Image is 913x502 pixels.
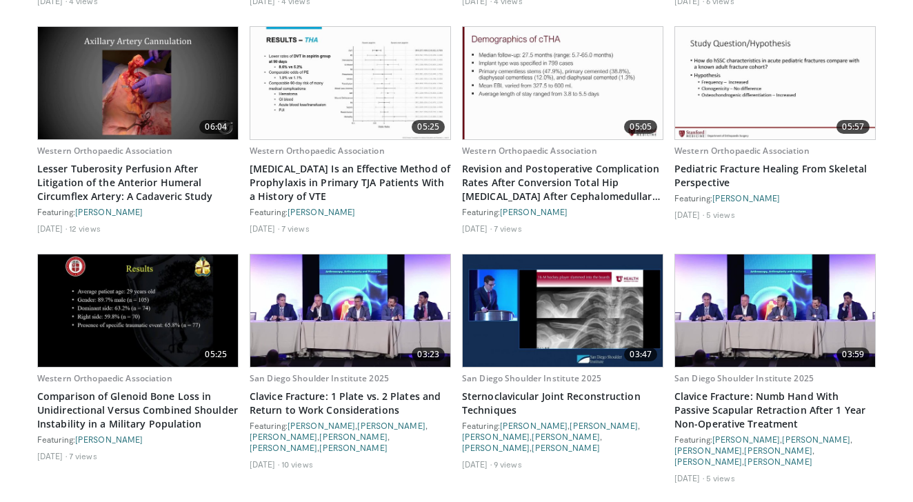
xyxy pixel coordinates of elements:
a: Western Orthopaedic Association [250,145,385,157]
a: [PERSON_NAME] [75,207,143,217]
a: [PERSON_NAME] [250,432,317,441]
a: Revision and Postoperative Complication Rates After Conversion Total Hip [MEDICAL_DATA] After Cep... [462,162,663,203]
div: Featuring: [462,206,663,217]
a: 03:59 [675,254,875,367]
a: [PERSON_NAME] [357,421,425,430]
li: [DATE] [462,459,492,470]
img: 9a3f65c2-bad9-4b89-8839-a87fda9cb86f.620x360_q85_upscale.jpg [463,27,663,139]
a: [PERSON_NAME] [532,443,599,452]
a: Pediatric Fracture Healing From Skeletal Perspective [674,162,876,190]
a: [PERSON_NAME] [712,434,780,444]
a: [PERSON_NAME] [75,434,143,444]
span: 03:59 [836,348,870,361]
a: Western Orthopaedic Association [37,372,172,384]
img: d85dd12c-6b50-4460-ad0e-2a349bedf35e.620x360_q85_upscale.jpg [675,254,875,367]
a: 05:25 [38,254,238,367]
span: 03:23 [412,348,445,361]
img: 39fd10ba-85e2-4726-a43f-0e92374df7c9.620x360_q85_upscale.jpg [250,254,450,367]
a: [PERSON_NAME] [500,421,568,430]
a: San Diego Shoulder Institute 2025 [674,372,814,384]
li: 7 views [69,450,97,461]
li: 12 views [69,223,101,234]
span: 05:57 [836,120,870,134]
a: 03:47 [463,254,663,367]
a: [PERSON_NAME] [462,432,530,441]
a: [PERSON_NAME] [712,193,780,203]
a: [PERSON_NAME] [319,432,387,441]
a: [PERSON_NAME] [674,445,742,455]
img: dd388e6d-4c55-46bc-88fa-d80e2d2c6bfa.620x360_q85_upscale.jpg [675,27,875,139]
span: 05:05 [624,120,657,134]
a: Western Orthopaedic Association [674,145,810,157]
img: d61cac32-414c-4499-bfef-b1a580b794ff.620x360_q85_upscale.jpg [250,27,450,139]
a: [PERSON_NAME] [570,421,637,430]
li: [DATE] [250,459,279,470]
span: 05:25 [199,348,232,361]
div: Featuring: , , , , , [674,434,876,467]
a: [PERSON_NAME] [532,432,599,441]
a: San Diego Shoulder Institute 2025 [462,372,601,384]
li: 9 views [494,459,522,470]
div: Featuring: , , , , , [462,420,663,453]
li: [DATE] [674,209,704,220]
img: 66f6b607-1699-49d5-ad9f-2a8460348553.620x360_q85_upscale.jpg [463,254,663,367]
li: [DATE] [462,223,492,234]
a: [PERSON_NAME] [782,434,850,444]
a: [PERSON_NAME] [744,445,812,455]
a: Sternoclavicular Joint Reconstruction Techniques [462,390,663,417]
li: [DATE] [674,472,704,483]
a: [PERSON_NAME] [250,443,317,452]
li: 7 views [494,223,522,234]
li: 7 views [281,223,310,234]
div: Featuring: , , , , , [250,420,451,453]
a: 03:23 [250,254,450,367]
span: 05:25 [412,120,445,134]
li: 10 views [281,459,313,470]
a: San Diego Shoulder Institute 2025 [250,372,389,384]
a: Western Orthopaedic Association [462,145,597,157]
a: 05:25 [250,27,450,139]
li: 5 views [706,472,735,483]
div: Featuring: [674,192,876,203]
li: 5 views [706,209,735,220]
img: 54b13cd5-5e80-4bce-810b-8919942fd6b6.620x360_q85_upscale.jpg [38,254,238,367]
a: [PERSON_NAME] [288,421,355,430]
a: [PERSON_NAME] [288,207,355,217]
div: Featuring: [37,206,239,217]
span: 03:47 [624,348,657,361]
a: Clavice Fracture: 1 Plate vs. 2 Plates and Return to Work Considerations [250,390,451,417]
a: Western Orthopaedic Association [37,145,172,157]
a: [PERSON_NAME] [319,443,387,452]
a: [PERSON_NAME] [500,207,568,217]
a: [PERSON_NAME] [674,456,742,466]
li: [DATE] [250,223,279,234]
a: 05:05 [463,27,663,139]
li: [DATE] [37,223,67,234]
a: Lesser Tuberosity Perfusion After Litigation of the Anterior Humeral Circumflex Artery: A Cadaver... [37,162,239,203]
a: 05:57 [675,27,875,139]
span: 06:04 [199,120,232,134]
li: [DATE] [37,450,67,461]
a: [MEDICAL_DATA] Is an Effective Method of Prophylaxis in Primary TJA Patients With a History of VTE [250,162,451,203]
img: 1e4eac3b-e90a-4cc2-bb07-42ccc2b4e285.620x360_q85_upscale.jpg [38,27,238,139]
a: Clavice Fracture: Numb Hand With Passive Scapular Retraction After 1 Year Non-Operative Treatment [674,390,876,431]
div: Featuring: [250,206,451,217]
a: 06:04 [38,27,238,139]
a: [PERSON_NAME] [744,456,812,466]
a: [PERSON_NAME] [462,443,530,452]
div: Featuring: [37,434,239,445]
a: Comparison of Glenoid Bone Loss in Unidirectional Versus Combined Shoulder Instability in a Milit... [37,390,239,431]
